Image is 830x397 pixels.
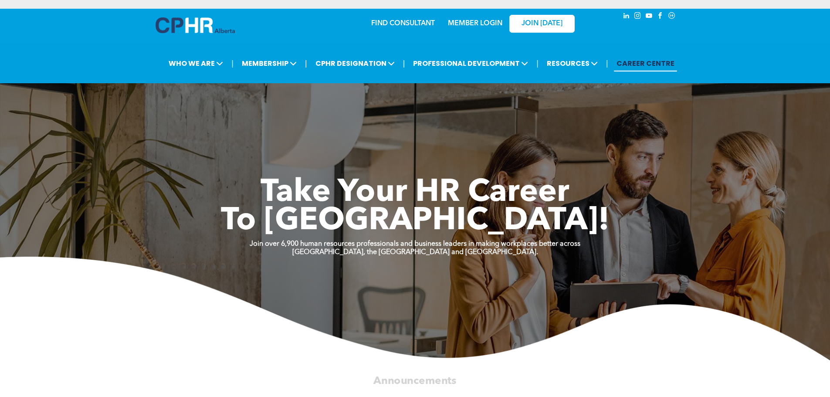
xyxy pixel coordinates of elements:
li: | [305,54,307,72]
span: RESOURCES [544,55,600,71]
a: MEMBER LOGIN [448,20,502,27]
a: youtube [644,11,654,23]
a: JOIN [DATE] [509,15,575,33]
a: facebook [656,11,665,23]
a: Social network [667,11,677,23]
a: FIND CONSULTANT [371,20,435,27]
li: | [536,54,539,72]
span: MEMBERSHIP [239,55,299,71]
strong: [GEOGRAPHIC_DATA], the [GEOGRAPHIC_DATA] and [GEOGRAPHIC_DATA]. [292,249,538,256]
li: | [403,54,405,72]
span: JOIN [DATE] [522,20,562,28]
span: WHO WE ARE [166,55,226,71]
span: Take Your HR Career [261,177,569,209]
span: Announcements [373,376,456,386]
span: CPHR DESIGNATION [313,55,397,71]
a: instagram [633,11,643,23]
strong: Join over 6,900 human resources professionals and business leaders in making workplaces better ac... [250,241,580,248]
li: | [231,54,234,72]
a: linkedin [622,11,631,23]
a: CAREER CENTRE [614,55,677,71]
li: | [606,54,608,72]
img: A blue and white logo for cp alberta [156,17,235,33]
span: PROFESSIONAL DEVELOPMENT [410,55,531,71]
span: To [GEOGRAPHIC_DATA]! [221,206,610,237]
